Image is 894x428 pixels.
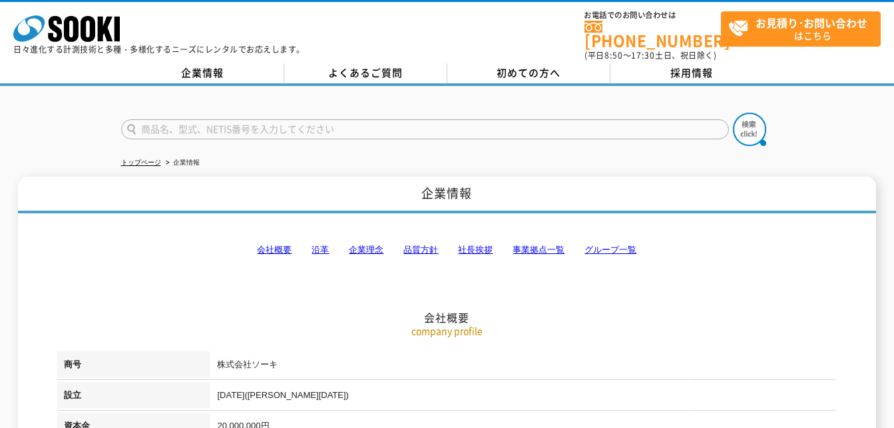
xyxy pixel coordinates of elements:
[18,177,876,213] h1: 企業情報
[447,63,610,83] a: 初めての方へ
[497,65,560,80] span: 初めての方へ
[728,12,880,45] span: はこちら
[163,156,200,170] li: 企業情報
[458,245,493,255] a: 社長挨拶
[57,351,210,382] th: 商号
[57,324,836,338] p: company profile
[210,382,836,413] td: [DATE]([PERSON_NAME][DATE])
[121,63,284,83] a: 企業情報
[403,245,438,255] a: 品質方針
[584,49,716,61] span: (平日 ～ 土日、祝日除く)
[57,177,836,325] h2: 会社概要
[584,11,721,19] span: お電話でのお問い合わせは
[121,159,161,166] a: トップページ
[631,49,655,61] span: 17:30
[349,245,383,255] a: 企業理念
[721,11,881,47] a: お見積り･お問い合わせはこちら
[284,63,447,83] a: よくあるご質問
[584,21,721,48] a: [PHONE_NUMBER]
[513,245,564,255] a: 事業拠点一覧
[121,119,729,139] input: 商品名、型式、NETIS番号を入力してください
[733,113,766,146] img: btn_search.png
[756,15,867,31] strong: お見積り･お問い合わせ
[210,351,836,382] td: 株式会社ソーキ
[312,245,329,255] a: 沿革
[604,49,623,61] span: 8:50
[13,45,305,53] p: 日々進化する計測技術と多種・多様化するニーズにレンタルでお応えします。
[584,245,636,255] a: グループ一覧
[257,245,292,255] a: 会社概要
[610,63,774,83] a: 採用情報
[57,382,210,413] th: 設立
